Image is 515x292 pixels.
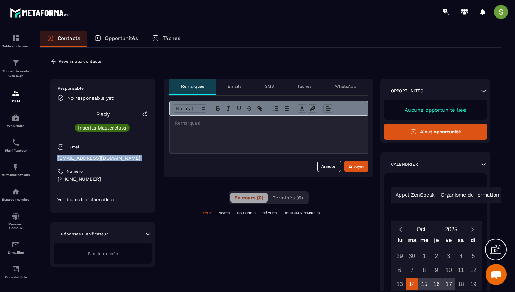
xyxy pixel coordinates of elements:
[12,212,20,220] img: social-network
[344,161,368,172] button: Envoyer
[2,108,30,133] a: automationsautomationsWebinaire
[284,211,320,216] p: JOURNAUX D'APPELS
[443,278,455,290] div: 17
[2,251,30,254] p: E-mailing
[418,235,431,248] div: me
[230,193,268,203] button: En cours (0)
[67,168,83,174] p: Numéro
[391,88,423,94] p: Opportunités
[466,225,479,234] button: Next month
[237,211,256,216] p: COURRIELS
[467,264,480,276] div: 12
[2,158,30,182] a: automationsautomationsAutomatisations
[443,264,455,276] div: 10
[88,251,118,256] span: Pas de donnée
[443,250,455,262] div: 3
[2,173,30,177] p: Automatisations
[2,53,30,84] a: formationformationTunnel de vente Site web
[61,231,108,237] p: Réponses Planificateur
[2,207,30,235] a: social-networksocial-networkRéseaux Sociaux
[2,69,30,79] p: Tunnel de vente Site web
[431,278,443,290] div: 16
[2,260,30,284] a: accountantaccountantComptabilité
[391,161,418,167] p: Calendrier
[2,29,30,53] a: formationformationTableau de bord
[406,264,418,276] div: 7
[394,278,406,290] div: 13
[418,264,431,276] div: 8
[437,223,466,235] button: Open years overlay
[394,235,406,248] div: lu
[431,264,443,276] div: 9
[265,84,274,89] p: SMS
[10,6,73,19] img: logo
[12,114,20,122] img: automations
[317,161,341,172] button: Annuler
[219,211,230,216] p: NOTES
[348,163,364,170] div: Envoyer
[59,59,101,64] p: Revenir aux contacts
[2,222,30,230] p: Réseaux Sociaux
[202,211,212,216] p: TOUT
[234,195,263,200] span: En cours (0)
[406,250,418,262] div: 30
[145,31,187,47] a: Tâches
[455,235,467,248] div: sa
[67,95,114,101] p: No responsable yet
[297,84,311,89] p: Tâches
[486,264,507,285] div: Ouvrir le chat
[181,84,204,89] p: Remarques
[12,265,20,273] img: accountant
[431,250,443,262] div: 2
[455,278,467,290] div: 18
[12,89,20,98] img: formation
[57,155,148,161] p: [EMAIL_ADDRESS][DOMAIN_NAME]
[442,235,455,248] div: ve
[57,176,148,182] p: [PHONE_NUMBER]
[228,84,241,89] p: Emails
[467,250,480,262] div: 5
[418,278,431,290] div: 15
[12,34,20,42] img: formation
[394,225,407,234] button: Previous month
[406,235,419,248] div: ma
[268,193,307,203] button: Terminés (6)
[163,35,180,41] p: Tâches
[12,163,20,171] img: automations
[384,124,487,140] button: Ajout opportunité
[406,278,418,290] div: 14
[2,124,30,128] p: Webinaire
[57,86,148,91] p: Responsable
[2,148,30,152] p: Planificateur
[87,31,145,47] a: Opportunités
[105,35,138,41] p: Opportunités
[501,191,506,199] input: Search for option
[12,59,20,67] img: formation
[2,275,30,279] p: Comptabilité
[273,195,303,200] span: Terminés (6)
[394,264,406,276] div: 6
[455,264,467,276] div: 11
[12,138,20,147] img: scheduler
[418,250,431,262] div: 1
[2,84,30,108] a: formationformationCRM
[96,111,110,118] a: Redy
[391,107,480,113] p: Aucune opportunité liée
[12,187,20,196] img: automations
[40,31,87,47] a: Contacts
[263,211,277,216] p: TÂCHES
[407,223,437,235] button: Open months overlay
[467,235,479,248] div: di
[2,99,30,103] p: CRM
[394,191,501,199] span: Appel ZenSpeak - Organisme de formation
[2,133,30,158] a: schedulerschedulerPlanificateur
[12,240,20,249] img: email
[57,197,148,203] p: Voir toutes les informations
[431,235,443,248] div: je
[67,144,81,150] p: E-mail
[78,125,126,130] p: Inscrits Masterclass
[467,278,480,290] div: 19
[57,35,80,41] p: Contacts
[455,250,467,262] div: 4
[2,44,30,48] p: Tableau de bord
